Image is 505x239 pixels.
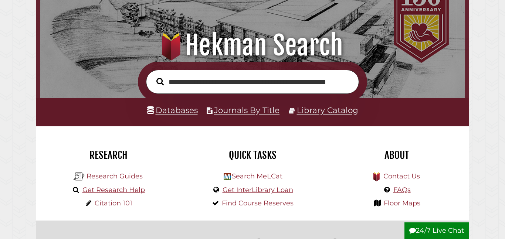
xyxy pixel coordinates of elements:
[82,186,145,194] a: Get Research Help
[383,172,420,180] a: Contact Us
[87,172,143,180] a: Research Guides
[74,171,85,182] img: Hekman Library Logo
[186,149,319,161] h2: Quick Tasks
[224,173,231,180] img: Hekman Library Logo
[47,29,457,62] h1: Hekman Search
[95,199,132,207] a: Citation 101
[223,186,293,194] a: Get InterLibrary Loan
[156,78,164,86] i: Search
[147,105,198,115] a: Databases
[330,149,463,161] h2: About
[384,199,420,207] a: Floor Maps
[393,186,411,194] a: FAQs
[214,105,279,115] a: Journals By Title
[232,172,282,180] a: Search MeLCat
[153,76,167,87] button: Search
[297,105,358,115] a: Library Catalog
[42,149,175,161] h2: Research
[222,199,294,207] a: Find Course Reserves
